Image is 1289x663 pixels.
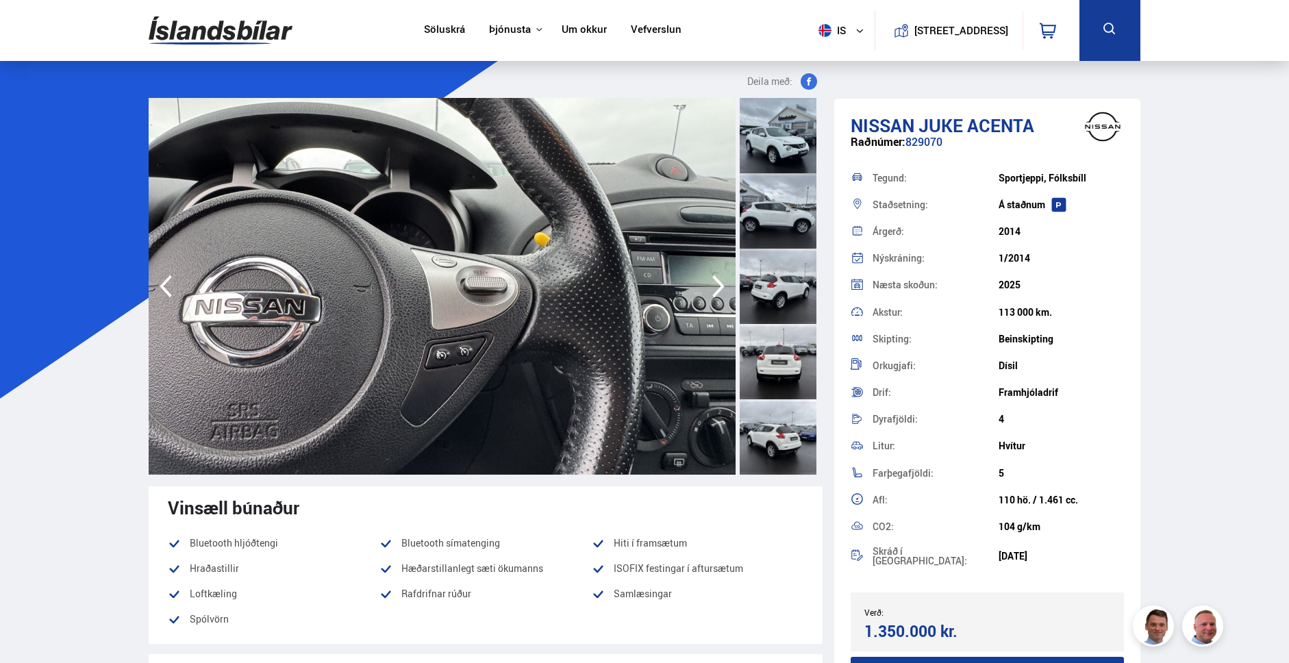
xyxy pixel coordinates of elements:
button: Þjónusta [489,23,531,36]
div: 113 000 km. [999,307,1124,318]
span: Juke ACENTA [918,113,1034,138]
li: Bluetooth símatenging [379,535,591,551]
div: Farþegafjöldi: [873,468,998,478]
span: Deila með: [747,73,792,90]
button: Deila með: [742,73,823,90]
li: Spólvörn [168,611,379,627]
a: [STREET_ADDRESS] [883,11,1016,50]
div: Skráð í [GEOGRAPHIC_DATA]: [873,547,998,566]
img: brand logo [1075,105,1130,148]
div: 1.350.000 kr. [864,622,983,640]
div: Nýskráning: [873,253,998,263]
div: Á staðnum [999,199,1124,210]
div: 2025 [999,279,1124,290]
div: Drif: [873,388,998,397]
div: Tegund: [873,173,998,183]
img: FbJEzSuNWCJXmdc-.webp [1135,608,1176,649]
div: Staðsetning: [873,200,998,210]
a: Um okkur [562,23,607,38]
li: Hiti í framsætum [592,535,803,551]
button: is [813,10,875,51]
li: ISOFIX festingar í aftursætum [592,560,803,577]
div: Dyrafjöldi: [873,414,998,424]
a: Vefverslun [631,23,681,38]
li: Samlæsingar [592,586,803,602]
li: Hraðastillir [168,560,379,577]
div: Dísil [999,360,1124,371]
span: is [813,24,847,37]
li: Bluetooth hljóðtengi [168,535,379,551]
div: Sportjeppi, Fólksbíll [999,173,1124,184]
li: Hæðarstillanlegt sæti ökumanns [379,560,591,577]
div: 1/2014 [999,253,1124,264]
div: 2014 [999,226,1124,237]
div: Skipting: [873,334,998,344]
div: 5 [999,468,1124,479]
div: 110 hö. / 1.461 cc. [999,495,1124,505]
img: siFngHWaQ9KaOqBr.png [1184,608,1225,649]
button: Open LiveChat chat widget [11,5,52,47]
div: CO2: [873,522,998,531]
div: Beinskipting [999,334,1124,345]
div: Afl: [873,495,998,505]
div: Vinsæll búnaður [168,497,803,518]
div: Næsta skoðun: [873,280,998,290]
div: Akstur: [873,308,998,317]
img: svg+xml;base64,PHN2ZyB4bWxucz0iaHR0cDovL3d3dy53My5vcmcvMjAwMC9zdmciIHdpZHRoPSI1MTIiIGhlaWdodD0iNT... [818,24,831,37]
div: Árgerð: [873,227,998,236]
div: Orkugjafi: [873,361,998,371]
div: Hvítur [999,440,1124,451]
div: [DATE] [999,551,1124,562]
a: Söluskrá [424,23,465,38]
div: Framhjóladrif [999,387,1124,398]
img: G0Ugv5HjCgRt.svg [149,8,292,53]
div: Verð: [864,608,987,617]
div: 4 [999,414,1124,425]
span: Nissan [851,113,914,138]
div: 829070 [851,136,1124,162]
div: Litur: [873,441,998,451]
span: Raðnúmer: [851,134,905,149]
div: 104 g/km [999,521,1124,532]
li: Loftkæling [168,586,379,602]
img: 3431953.jpeg [149,98,736,475]
button: [STREET_ADDRESS] [919,25,1003,36]
li: Rafdrifnar rúður [379,586,591,602]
